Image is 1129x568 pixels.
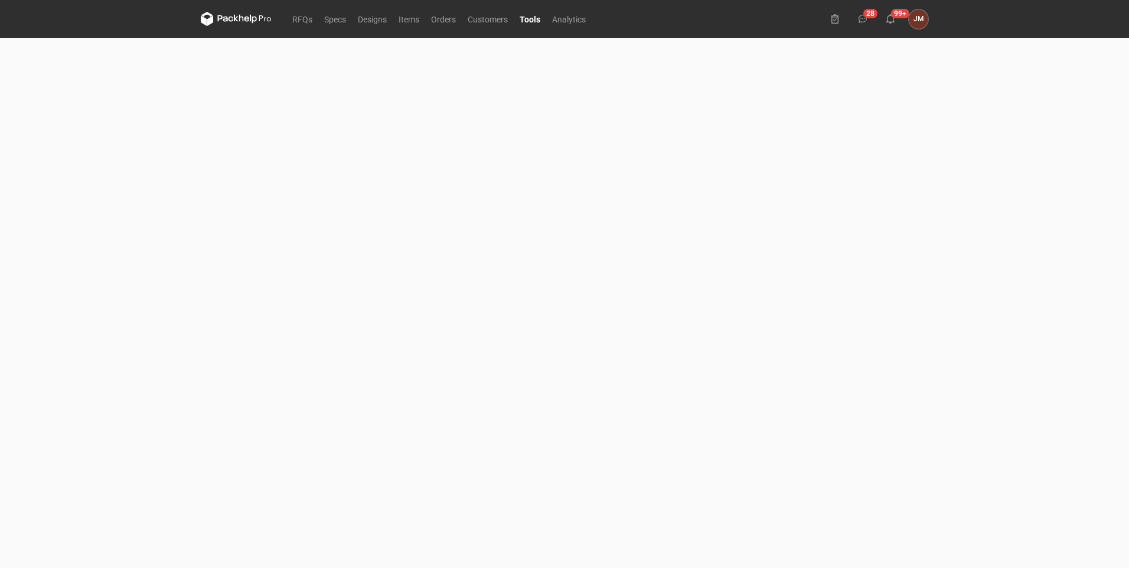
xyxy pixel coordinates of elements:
[201,38,928,505] iframe: Packaging Toolbox
[425,12,462,26] a: Orders
[393,12,425,26] a: Items
[514,12,546,26] a: Tools
[909,9,928,29] div: JOANNA MOCZAŁA
[853,9,872,28] button: 28
[318,12,352,26] a: Specs
[881,9,900,28] button: 99+
[909,9,928,29] button: JM
[462,12,514,26] a: Customers
[546,12,592,26] a: Analytics
[352,12,393,26] a: Designs
[286,12,318,26] a: RFQs
[201,12,272,26] svg: Packhelp Pro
